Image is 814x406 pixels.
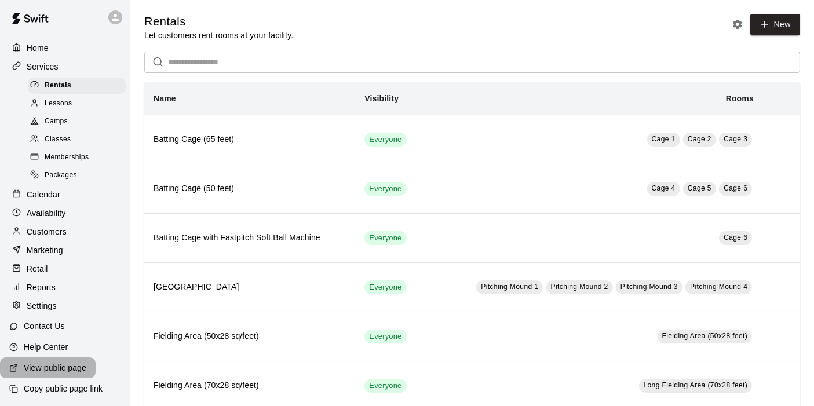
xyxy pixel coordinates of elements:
[729,16,746,33] button: Rental settings
[688,135,711,143] span: Cage 2
[24,383,103,394] p: Copy public page link
[28,113,130,131] a: Camps
[27,61,59,72] p: Services
[364,133,406,147] div: This service is visible to all of your customers
[481,283,538,291] span: Pitching Mound 1
[27,207,66,219] p: Availability
[690,283,747,291] span: Pitching Mound 4
[28,76,130,94] a: Rentals
[551,283,608,291] span: Pitching Mound 2
[45,152,89,163] span: Memberships
[364,233,406,244] span: Everyone
[144,14,293,30] h5: Rentals
[688,184,711,192] span: Cage 5
[154,281,346,294] h6: [GEOGRAPHIC_DATA]
[364,231,406,245] div: This service is visible to all of your customers
[364,381,406,392] span: Everyone
[620,283,678,291] span: Pitching Mound 3
[45,134,71,145] span: Classes
[27,263,48,275] p: Retail
[9,223,121,240] a: Customers
[364,280,406,294] div: This service is visible to all of your customers
[750,14,800,35] a: New
[9,58,121,75] a: Services
[154,133,346,146] h6: Batting Cage (65 feet)
[27,300,57,312] p: Settings
[28,167,126,184] div: Packages
[154,379,346,392] h6: Fielding Area (70x28 sq/feet)
[28,131,130,149] a: Classes
[27,281,56,293] p: Reports
[9,242,121,259] a: Marketing
[154,232,346,244] h6: Batting Cage with Fastpitch Soft Ball Machine
[45,80,71,92] span: Rentals
[144,30,293,41] p: Let customers rent rooms at your facility.
[662,332,748,340] span: Fielding Area (50x28 feet)
[364,379,406,393] div: This service is visible to all of your customers
[9,39,121,57] a: Home
[9,260,121,277] a: Retail
[364,184,406,195] span: Everyone
[28,78,126,94] div: Rentals
[28,96,126,112] div: Lessons
[364,94,399,103] b: Visibility
[9,186,121,203] a: Calendar
[652,184,676,192] span: Cage 4
[27,42,49,54] p: Home
[28,114,126,130] div: Camps
[24,362,86,374] p: View public page
[28,167,130,185] a: Packages
[154,182,346,195] h6: Batting Cage (50 feet)
[24,320,65,332] p: Contact Us
[364,330,406,343] div: This service is visible to all of your customers
[644,381,748,389] span: Long Fielding Area (70x28 feet)
[28,131,126,148] div: Classes
[9,204,121,222] a: Availability
[45,116,68,127] span: Camps
[27,226,67,237] p: Customers
[9,297,121,314] a: Settings
[28,149,126,166] div: Memberships
[28,94,130,112] a: Lessons
[364,182,406,196] div: This service is visible to all of your customers
[45,98,72,109] span: Lessons
[154,94,176,103] b: Name
[27,189,60,200] p: Calendar
[364,282,406,293] span: Everyone
[724,233,747,242] span: Cage 6
[28,149,130,167] a: Memberships
[724,135,747,143] span: Cage 3
[9,279,121,296] a: Reports
[724,184,747,192] span: Cage 6
[27,244,63,256] p: Marketing
[726,94,754,103] b: Rooms
[24,341,68,353] p: Help Center
[364,331,406,342] span: Everyone
[364,134,406,145] span: Everyone
[45,170,77,181] span: Packages
[652,135,676,143] span: Cage 1
[154,330,346,343] h6: Fielding Area (50x28 sq/feet)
